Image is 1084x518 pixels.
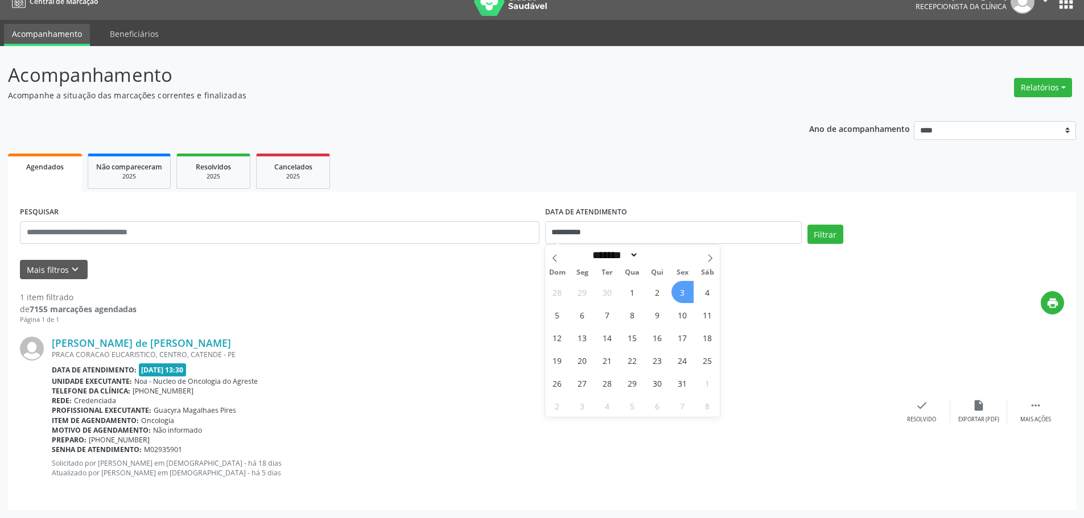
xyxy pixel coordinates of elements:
[185,172,242,181] div: 2025
[1029,399,1042,412] i: 
[571,372,593,394] span: Outubro 27, 2025
[671,326,694,349] span: Outubro 17, 2025
[671,395,694,417] span: Novembro 7, 2025
[52,396,72,405] b: Rede:
[545,269,570,276] span: Dom
[20,303,137,315] div: de
[52,337,231,349] a: [PERSON_NAME] de [PERSON_NAME]
[546,395,568,417] span: Novembro 2, 2025
[144,445,182,454] span: M02935901
[52,425,151,435] b: Motivo de agendamento:
[671,372,694,394] span: Outubro 31, 2025
[621,395,644,417] span: Novembro 5, 2025
[916,2,1007,11] span: Recepcionista da clínica
[621,304,644,326] span: Outubro 8, 2025
[52,350,893,359] div: PRACA CORACAO EUCARISTICO, CENTRO, CATENDE - PE
[139,363,187,376] span: [DATE] 13:30
[638,249,676,261] input: Year
[52,386,130,396] b: Telefone da clínica:
[134,376,258,386] span: Noa - Nucleo de Oncologia do Agreste
[546,304,568,326] span: Outubro 5, 2025
[20,337,44,360] img: img
[26,162,64,172] span: Agendados
[696,349,719,371] span: Outubro 25, 2025
[89,435,150,445] span: [PHONE_NUMBER]
[69,263,81,276] i: keyboard_arrow_down
[1041,291,1064,314] button: print
[571,304,593,326] span: Outubro 6, 2025
[596,349,619,371] span: Outubro 21, 2025
[546,326,568,349] span: Outubro 12, 2025
[1014,78,1072,97] button: Relatórios
[196,162,231,172] span: Resolvidos
[621,349,644,371] span: Outubro 22, 2025
[696,372,719,394] span: Novembro 1, 2025
[571,395,593,417] span: Novembro 3, 2025
[1020,416,1051,424] div: Mais ações
[670,269,695,276] span: Sex
[30,304,137,314] strong: 7155 marcações agendadas
[696,395,719,417] span: Novembro 8, 2025
[620,269,645,276] span: Qua
[1046,297,1059,309] i: print
[153,425,202,435] span: Não informado
[20,204,59,221] label: PESQUISAR
[696,304,719,326] span: Outubro 11, 2025
[671,349,694,371] span: Outubro 24, 2025
[571,326,593,349] span: Outubro 13, 2025
[972,399,985,412] i: insert_drive_file
[646,372,669,394] span: Outubro 30, 2025
[589,249,639,261] select: Month
[52,435,86,445] b: Preparo:
[646,304,669,326] span: Outubro 9, 2025
[52,458,893,478] p: Solicitado por [PERSON_NAME] em [DEMOGRAPHIC_DATA] - há 18 dias Atualizado por [PERSON_NAME] em [...
[621,281,644,303] span: Outubro 1, 2025
[20,291,137,303] div: 1 item filtrado
[571,349,593,371] span: Outubro 20, 2025
[102,24,167,44] a: Beneficiários
[695,269,720,276] span: Sáb
[907,416,936,424] div: Resolvido
[596,281,619,303] span: Setembro 30, 2025
[646,395,669,417] span: Novembro 6, 2025
[52,416,139,425] b: Item de agendamento:
[809,121,910,135] p: Ano de acompanhamento
[595,269,620,276] span: Ter
[546,281,568,303] span: Setembro 28, 2025
[570,269,595,276] span: Seg
[4,24,90,46] a: Acompanhamento
[671,281,694,303] span: Outubro 3, 2025
[546,372,568,394] span: Outubro 26, 2025
[52,376,132,386] b: Unidade executante:
[596,372,619,394] span: Outubro 28, 2025
[52,405,151,415] b: Profissional executante:
[696,281,719,303] span: Outubro 4, 2025
[596,304,619,326] span: Outubro 7, 2025
[596,326,619,349] span: Outubro 14, 2025
[96,172,162,181] div: 2025
[645,269,670,276] span: Qui
[265,172,322,181] div: 2025
[141,416,174,425] span: Oncologia
[807,225,843,244] button: Filtrar
[74,396,116,405] span: Credenciada
[20,260,88,280] button: Mais filtroskeyboard_arrow_down
[52,445,142,454] b: Senha de atendimento:
[52,365,137,375] b: Data de atendimento:
[958,416,999,424] div: Exportar (PDF)
[646,349,669,371] span: Outubro 23, 2025
[916,399,928,412] i: check
[274,162,312,172] span: Cancelados
[646,326,669,349] span: Outubro 16, 2025
[8,89,756,101] p: Acompanhe a situação das marcações correntes e finalizadas
[596,395,619,417] span: Novembro 4, 2025
[671,304,694,326] span: Outubro 10, 2025
[133,386,193,396] span: [PHONE_NUMBER]
[696,326,719,349] span: Outubro 18, 2025
[545,204,627,221] label: DATA DE ATENDIMENTO
[154,405,236,415] span: Guacyra Magalhaes Pires
[621,372,644,394] span: Outubro 29, 2025
[546,349,568,371] span: Outubro 19, 2025
[646,281,669,303] span: Outubro 2, 2025
[20,315,137,325] div: Página 1 de 1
